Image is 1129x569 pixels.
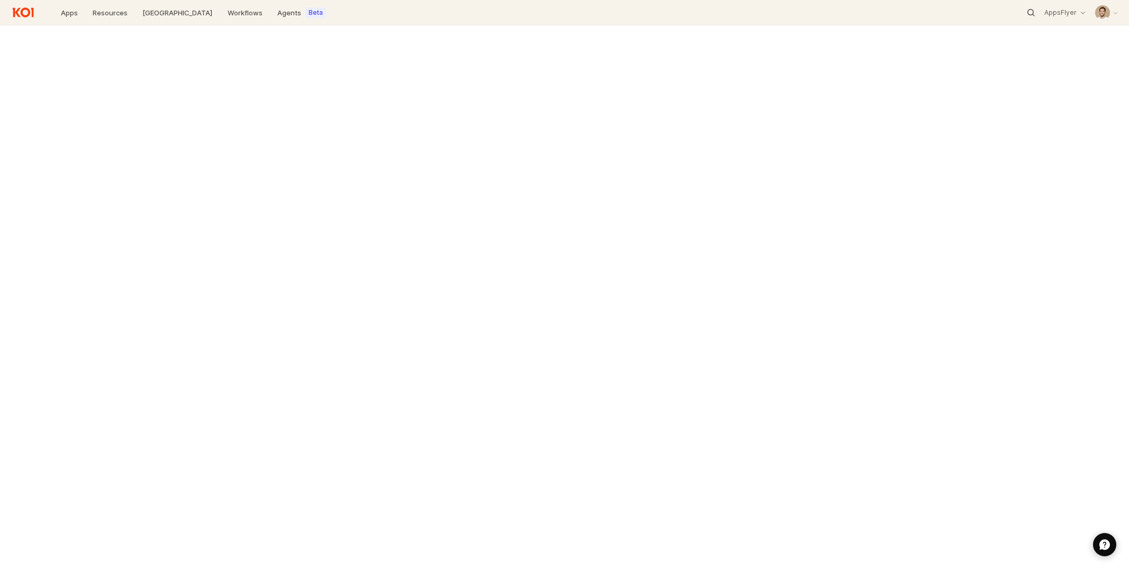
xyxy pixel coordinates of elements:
[309,8,323,17] label: Beta
[271,5,332,20] a: AgentsBeta
[55,5,84,20] a: Apps
[8,4,38,21] img: Return to home page
[136,5,219,20] a: [GEOGRAPHIC_DATA]
[86,5,134,20] a: Resources
[221,5,269,20] a: Workflows
[1040,6,1091,19] button: AppsFlyer
[1044,8,1077,17] p: AppsFlyer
